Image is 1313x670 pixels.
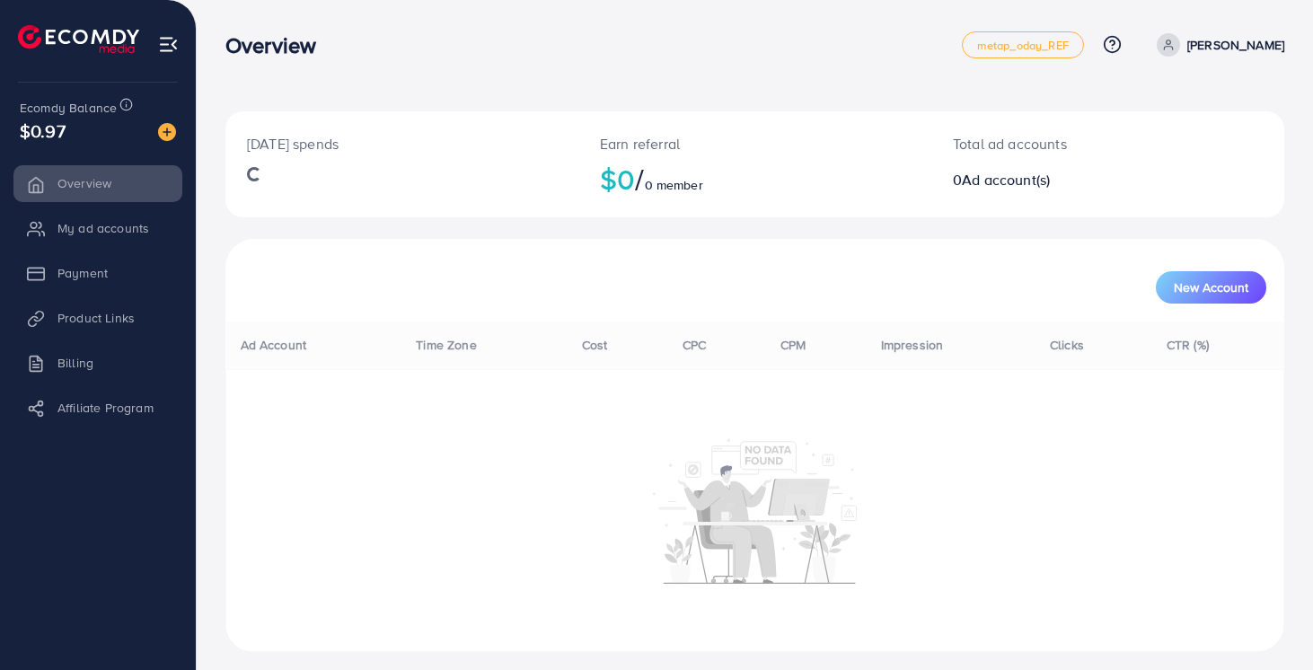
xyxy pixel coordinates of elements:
[635,158,644,199] span: /
[962,170,1050,190] span: Ad account(s)
[953,172,1175,189] h2: 0
[20,118,66,144] span: $0.97
[962,31,1084,58] a: metap_oday_REF
[645,176,703,194] span: 0 member
[1174,281,1248,294] span: New Account
[600,162,910,196] h2: $0
[225,32,330,58] h3: Overview
[600,133,910,154] p: Earn referral
[1150,33,1284,57] a: [PERSON_NAME]
[247,133,557,154] p: [DATE] spends
[1187,34,1284,56] p: [PERSON_NAME]
[158,34,179,55] img: menu
[20,99,117,117] span: Ecomdy Balance
[18,25,139,53] img: logo
[977,40,1069,51] span: metap_oday_REF
[953,133,1175,154] p: Total ad accounts
[1156,271,1266,304] button: New Account
[158,123,176,141] img: image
